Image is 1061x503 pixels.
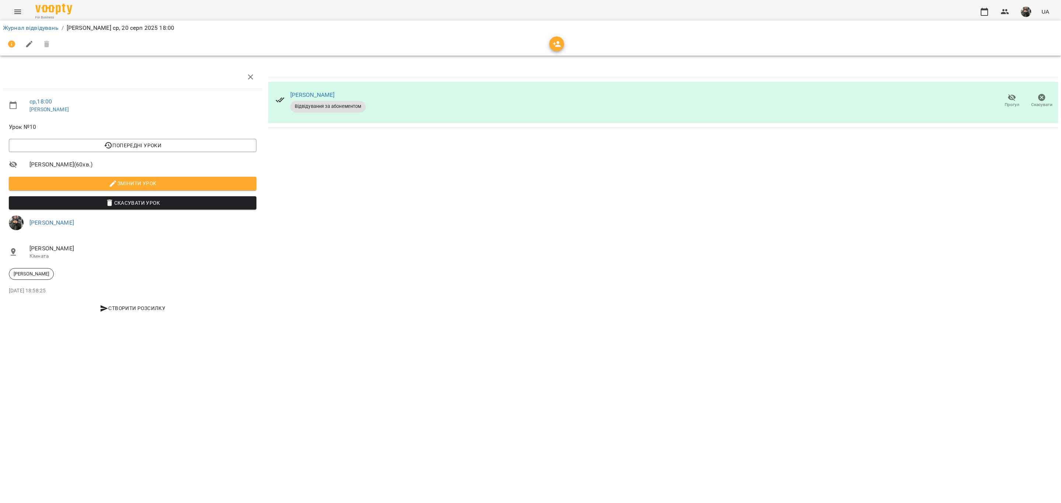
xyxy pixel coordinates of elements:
button: Прогул [997,91,1027,111]
img: 8337ee6688162bb2290644e8745a615f.jpg [9,215,24,230]
img: 8337ee6688162bb2290644e8745a615f.jpg [1021,7,1031,17]
a: ср , 18:00 [29,98,52,105]
button: Скасувати Урок [9,196,256,210]
button: Попередні уроки [9,139,256,152]
p: [PERSON_NAME] ср, 20 серп 2025 18:00 [67,24,174,32]
button: Створити розсилку [9,302,256,315]
a: Журнал відвідувань [3,24,59,31]
span: Прогул [1005,102,1019,108]
li: / [62,24,64,32]
span: Скасувати Урок [15,198,251,207]
span: [PERSON_NAME] [9,271,53,277]
button: Скасувати [1027,91,1057,111]
span: [PERSON_NAME] [29,244,256,253]
span: UA [1041,8,1049,15]
a: [PERSON_NAME] [29,219,74,226]
button: UA [1039,5,1052,18]
span: Урок №10 [9,123,256,131]
button: Змінити урок [9,177,256,190]
p: Кімната [29,253,256,260]
img: Voopty Logo [35,4,72,14]
span: Попередні уроки [15,141,251,150]
div: [PERSON_NAME] [9,268,54,280]
span: Відвідування за абонементом [290,103,366,110]
span: Створити розсилку [12,304,253,313]
span: [PERSON_NAME] ( 60 хв. ) [29,160,256,169]
span: Змінити урок [15,179,251,188]
button: Menu [9,3,27,21]
a: [PERSON_NAME] [29,106,69,112]
span: Скасувати [1031,102,1053,108]
span: For Business [35,15,72,20]
nav: breadcrumb [3,24,1058,32]
a: [PERSON_NAME] [290,91,335,98]
p: [DATE] 18:58:25 [9,287,256,295]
